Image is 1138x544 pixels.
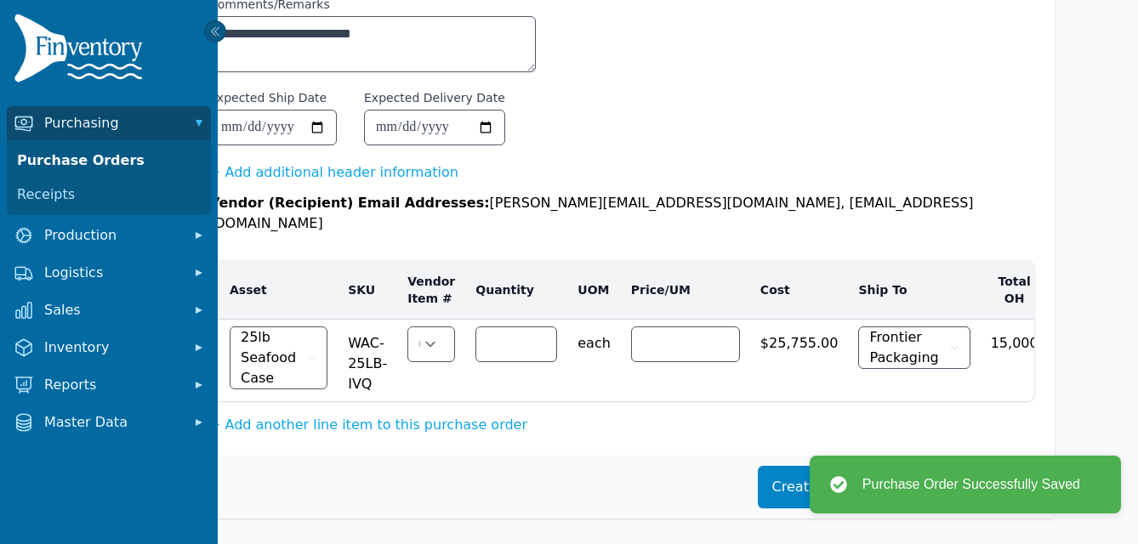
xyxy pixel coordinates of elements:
span: Sales [44,300,180,320]
button: + Add additional header information [209,162,458,183]
span: Logistics [44,263,180,283]
button: Production [7,218,211,252]
span: Inventory [44,337,180,358]
button: Frontier Packaging [858,326,970,369]
a: Receipts [10,178,208,212]
th: UOM [567,261,621,320]
button: + Add another line item to this purchase order [209,415,527,435]
th: Cost [750,261,849,320]
span: Purchasing [44,113,180,133]
div: Purchase Order Successfully Saved [862,474,1080,495]
button: Reports [7,368,211,402]
th: Total OH [981,261,1049,320]
label: Expected Ship Date [209,89,327,106]
button: 25lb Seafood Case [230,326,327,389]
button: Sales [7,293,211,327]
th: Vendor Item # [397,261,465,320]
span: Master Data [44,412,180,433]
button: Logistics [7,256,211,290]
th: Quantity [465,261,567,320]
button: Create & Send Purchase Order [758,466,994,508]
span: $25,755.00 [760,326,839,354]
th: Price/UM [621,261,750,320]
span: [PERSON_NAME][EMAIL_ADDRESS][DOMAIN_NAME], [EMAIL_ADDRESS][DOMAIN_NAME] [209,195,974,231]
span: 25lb Seafood Case [241,327,304,388]
button: Inventory [7,331,211,365]
span: Reports [44,375,180,395]
a: Purchase Orders [10,144,208,178]
td: WAC-25LB-IVQ [338,320,397,402]
label: Expected Delivery Date [364,89,505,106]
span: Vendor (Recipient) Email Addresses: [209,195,490,211]
th: Ship To [848,261,980,320]
button: Purchasing [7,106,211,140]
td: 15,000 [981,320,1049,402]
span: Frontier Packaging [869,327,945,368]
span: each [578,326,611,354]
span: Production [44,225,180,246]
button: Master Data [7,405,211,439]
th: SKU [338,261,397,320]
th: Asset [209,261,338,320]
img: Finventory [14,14,150,89]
